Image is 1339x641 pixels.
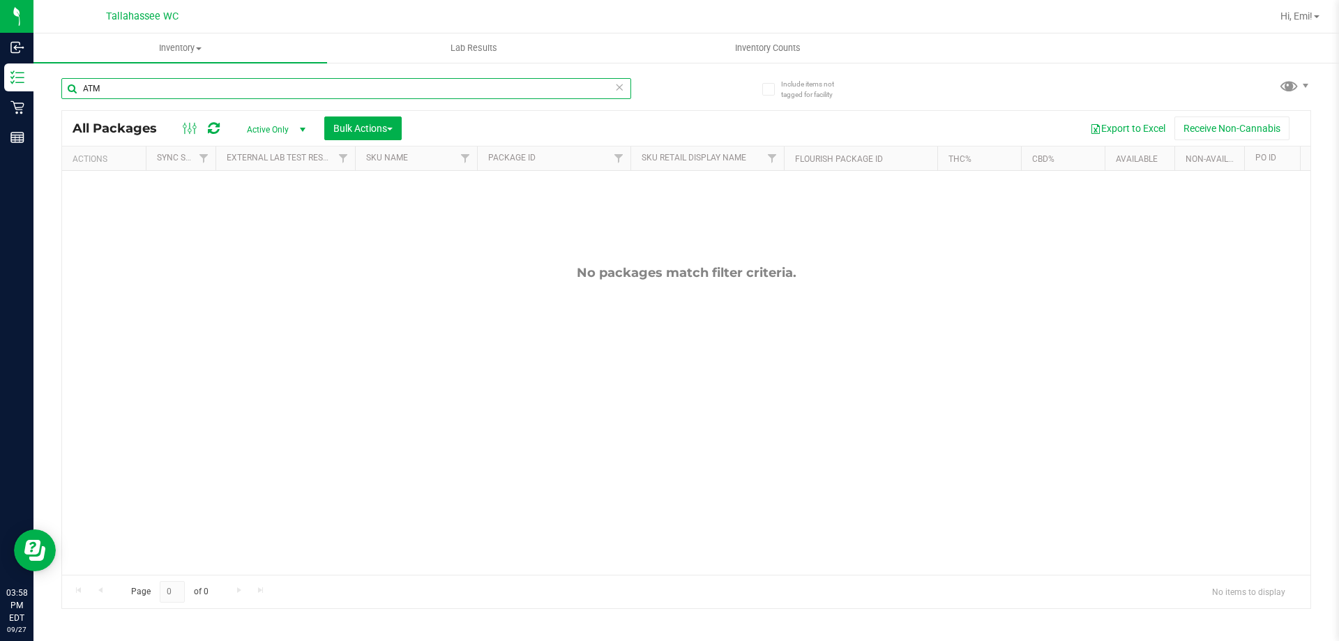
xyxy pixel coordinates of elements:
[324,116,402,140] button: Bulk Actions
[716,42,819,54] span: Inventory Counts
[73,121,171,136] span: All Packages
[1255,153,1276,163] a: PO ID
[333,123,393,134] span: Bulk Actions
[1116,154,1158,164] a: Available
[1186,154,1248,164] a: Non-Available
[1201,581,1296,602] span: No items to display
[1280,10,1312,22] span: Hi, Emi!
[327,33,621,63] a: Lab Results
[73,154,140,164] div: Actions
[366,153,408,163] a: SKU Name
[10,40,24,54] inline-svg: Inbound
[6,624,27,635] p: 09/27
[795,154,883,164] a: Flourish Package ID
[62,265,1310,280] div: No packages match filter criteria.
[488,153,536,163] a: Package ID
[33,42,327,54] span: Inventory
[607,146,630,170] a: Filter
[621,33,914,63] a: Inventory Counts
[1032,154,1054,164] a: CBD%
[119,581,220,603] span: Page of 0
[61,78,631,99] input: Search Package ID, Item Name, SKU, Lot or Part Number...
[948,154,971,164] a: THC%
[642,153,746,163] a: Sku Retail Display Name
[227,153,336,163] a: External Lab Test Result
[10,100,24,114] inline-svg: Retail
[33,33,327,63] a: Inventory
[1081,116,1174,140] button: Export to Excel
[14,529,56,571] iframe: Resource center
[10,130,24,144] inline-svg: Reports
[1174,116,1289,140] button: Receive Non-Cannabis
[454,146,477,170] a: Filter
[332,146,355,170] a: Filter
[432,42,516,54] span: Lab Results
[157,153,211,163] a: Sync Status
[781,79,851,100] span: Include items not tagged for facility
[10,70,24,84] inline-svg: Inventory
[106,10,179,22] span: Tallahassee WC
[614,78,624,96] span: Clear
[761,146,784,170] a: Filter
[192,146,215,170] a: Filter
[6,587,27,624] p: 03:58 PM EDT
